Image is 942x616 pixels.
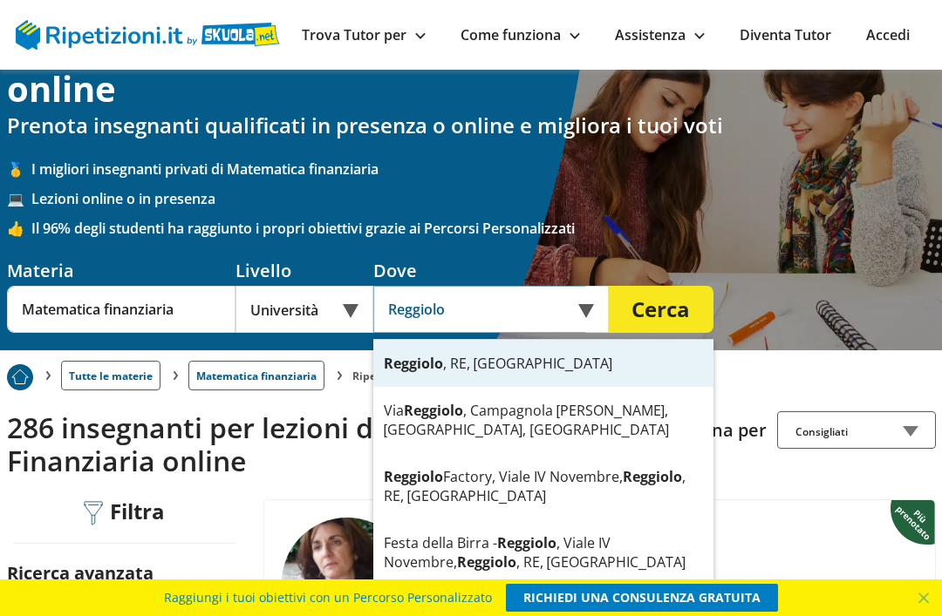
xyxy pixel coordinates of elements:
a: Assistenza [615,25,705,44]
strong: Reggiolo [623,467,682,486]
label: Ricerca avanzata [7,561,154,585]
a: Accedi [866,25,910,44]
button: Cerca [609,286,713,333]
h2: 286 insegnanti per lezioni di Matematica Finanziaria online [7,411,661,478]
a: Trova Tutor per [302,25,426,44]
span: Lezioni online o in presenza [31,189,936,208]
div: Università [235,286,373,333]
span: I migliori insegnanti privati di Matematica finanziaria [31,159,936,179]
img: Piu prenotato [7,364,33,390]
a: Tutte le materie [61,361,160,390]
span: 👍 [7,219,31,238]
nav: breadcrumb d-none d-tablet-block [7,350,936,390]
div: , RE, [GEOGRAPHIC_DATA] [373,340,713,387]
strong: Reggiolo [384,467,443,486]
label: Ordina per [674,418,767,442]
h1: Ripetizioni e lezioni private di Matematica finanziaria online [7,26,936,110]
span: 🥇 [7,159,31,179]
img: Filtra filtri mobile [84,501,103,525]
input: Es. Indirizzo o CAP [373,286,585,333]
strong: Reggiolo [457,552,516,572]
div: Livello [235,259,373,282]
li: Ripetizioni e lezioni private di Matematica finanziaria online [352,369,667,383]
a: Diventa Tutor [740,25,831,44]
input: Es. Matematica [7,286,235,333]
span: Il 96% degli studenti ha raggiunto i propri obiettivi grazie ai Percorsi Personalizzati [31,219,936,238]
img: logo Skuola.net | Ripetizioni.it [16,20,280,50]
h2: Prenota insegnanti qualificati in presenza o online e migliora i tuoi voti [7,113,936,139]
div: Factory, Viale IV Novembre, , RE, [GEOGRAPHIC_DATA] [373,453,713,519]
img: Piu prenotato [891,498,939,545]
span: 💻 [7,189,31,208]
a: Matematica finanziaria [188,361,324,390]
div: Filtra [78,499,172,526]
div: Festa della Birra - , Viale IV Novembre, , RE, [GEOGRAPHIC_DATA] [373,519,713,586]
span: Raggiungi i tuoi obiettivi con un Percorso Personalizzato [164,584,492,612]
a: RICHIEDI UNA CONSULENZA GRATUITA [506,584,778,612]
strong: Reggiolo [384,354,443,373]
div: Via , Campagnola [PERSON_NAME], [GEOGRAPHIC_DATA], [GEOGRAPHIC_DATA] [373,387,713,453]
div: Consigliati [777,411,936,449]
strong: Reggiolo [404,401,463,420]
div: Materia [7,259,235,282]
strong: Reggiolo [497,533,556,552]
a: Come funziona [461,25,580,44]
div: Dove [373,259,609,282]
a: logo Skuola.net | Ripetizioni.it [16,24,280,43]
